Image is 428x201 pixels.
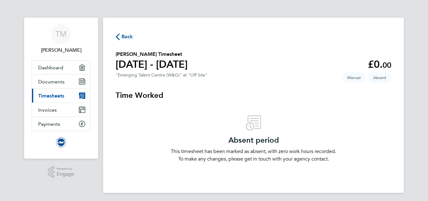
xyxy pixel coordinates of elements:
[342,72,366,83] span: This timesheet was manually created.
[56,137,66,147] img: brightonandhovealbion-logo-retina.png
[24,18,98,159] nav: Main navigation
[38,107,57,113] span: Invoices
[116,33,133,40] button: Back
[38,121,60,127] span: Payments
[116,135,391,145] h3: Absent period
[32,103,90,117] a: Invoices
[32,75,90,88] a: Documents
[116,148,391,155] p: This timesheet has been marked as absent, with zero work hours recorded.
[383,61,391,70] span: 00
[57,172,74,177] span: Engage
[32,117,90,131] a: Payments
[32,61,90,74] a: Dashboard
[32,46,91,54] span: Tyrone Madhani
[116,50,188,58] h2: [PERSON_NAME] Timesheet
[48,166,75,178] a: Powered byEngage
[368,58,391,70] app-decimal: £0.
[116,90,391,100] h3: Time Worked
[122,33,133,40] span: Back
[38,93,64,99] span: Timesheets
[116,155,391,163] p: To make any changes, please get in touch with your agency contact.
[57,166,74,172] span: Powered by
[55,30,67,38] span: TM
[38,65,63,71] span: Dashboard
[32,89,90,103] a: Timesheets
[38,79,65,85] span: Documents
[32,137,91,147] a: Go to home page
[116,72,207,78] div: "Emerging Talent Centre (W&G)" at "Off Site"
[368,72,391,83] span: This timesheet is Absent.
[32,24,91,54] a: TM[PERSON_NAME]
[116,58,188,71] h1: [DATE] - [DATE]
